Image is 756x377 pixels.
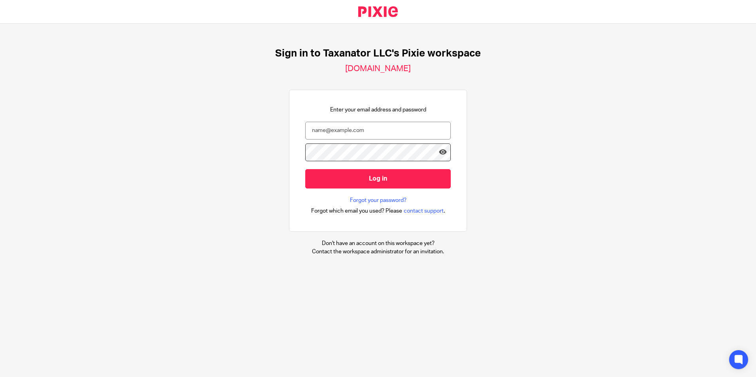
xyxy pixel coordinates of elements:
[305,169,451,188] input: Log in
[311,206,445,215] div: .
[345,64,411,74] h2: [DOMAIN_NAME]
[350,196,406,204] a: Forgot your password?
[311,207,402,215] span: Forgot which email you used? Please
[312,248,444,256] p: Contact the workspace administrator for an invitation.
[312,239,444,247] p: Don't have an account on this workspace yet?
[330,106,426,114] p: Enter your email address and password
[404,207,444,215] span: contact support
[275,47,481,60] h1: Sign in to Taxanator LLC's Pixie workspace
[305,122,451,139] input: name@example.com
